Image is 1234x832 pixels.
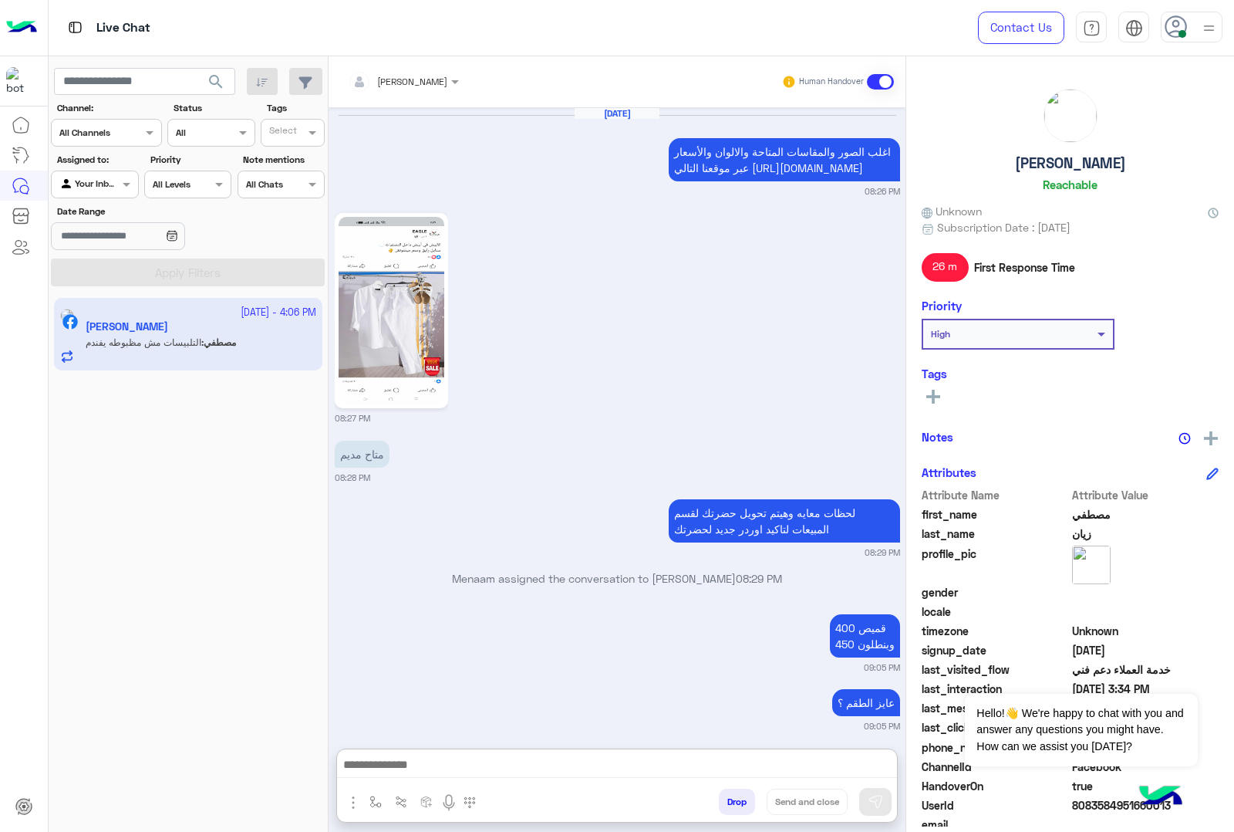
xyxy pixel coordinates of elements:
img: Logo [6,12,37,44]
p: 5/10/2025, 8:29 PM [669,499,900,543]
span: profile_pic [922,546,1069,581]
small: 08:26 PM [865,185,900,198]
span: search [207,73,225,91]
img: 553685608_1840082733566101_2288067721457605463_n.jpg [339,217,444,404]
button: Apply Filters [51,259,325,286]
span: Unknown [922,203,982,219]
span: Attribute Value [1072,487,1219,503]
span: [PERSON_NAME] [377,76,447,87]
p: 5/10/2025, 8:28 PM [335,441,389,468]
label: Note mentions [243,153,322,167]
label: Tags [267,101,323,115]
span: 8083584951660013 [1072,797,1219,813]
span: phone_number [922,739,1069,756]
h5: [PERSON_NAME] [1015,154,1126,172]
span: ChannelId [922,759,1069,775]
img: tab [66,18,85,37]
span: 2024-11-18T12:29:27.297Z [1072,642,1219,658]
h6: Notes [922,430,953,444]
p: Menaam assigned the conversation to [PERSON_NAME] [335,570,900,587]
button: Send and close [767,789,848,815]
p: 5/10/2025, 9:05 PM [832,689,900,716]
button: create order [414,789,440,814]
a: Contact Us [978,12,1064,44]
img: make a call [464,796,476,809]
img: send voice note [440,793,458,812]
span: last_message [922,700,1069,716]
h6: Tags [922,367,1219,380]
b: High [931,328,950,340]
span: true [1072,778,1219,794]
p: 5/10/2025, 9:05 PM [830,614,900,658]
span: last_interaction [922,681,1069,697]
span: Hello!👋 We're happy to chat with you and answer any questions you might have. How can we assist y... [965,694,1197,766]
span: First Response Time [974,259,1075,276]
img: profile [1199,19,1219,38]
label: Date Range [57,205,230,218]
span: timezone [922,623,1069,639]
img: hulul-logo.png [1134,770,1188,824]
button: search [197,68,235,101]
img: 713415422032625 [6,67,34,95]
span: last_clicked_button [922,719,1069,736]
img: tab [1125,19,1143,37]
span: locale [922,604,1069,620]
span: first_name [922,506,1069,523]
h6: Priority [922,299,962,313]
span: null [1072,604,1219,620]
img: picture [1072,546,1111,584]
small: 08:29 PM [865,546,900,559]
p: Live Chat [96,18,150,39]
h6: Reachable [1043,178,1097,191]
span: Subscription Date : [DATE] [937,219,1070,235]
span: اغلب الصور والمقاسات المتاحة والالوان والأسعار عبر موقعنا التالي [URL][DOMAIN_NAME] [674,145,891,174]
img: tab [1083,19,1101,37]
small: 08:27 PM [335,412,370,424]
span: null [1072,584,1219,600]
span: مصطفي [1072,506,1219,523]
img: notes [1178,432,1191,445]
span: 08:29 PM [736,572,782,585]
img: select flow [369,796,382,808]
span: زيان [1072,526,1219,542]
span: HandoverOn [922,778,1069,794]
small: 08:28 PM [335,472,370,484]
button: select flow [363,789,389,814]
h6: Attributes [922,465,976,479]
span: 0 [1072,759,1219,775]
a: tab [1076,12,1107,44]
span: UserId [922,797,1069,813]
img: add [1204,431,1218,445]
small: Human Handover [799,76,864,88]
img: send attachment [344,793,362,812]
h6: [DATE] [575,108,659,119]
span: last_name [922,526,1069,542]
p: 5/10/2025, 8:26 PM [669,138,900,181]
div: Select [267,123,297,141]
small: 09:05 PM [864,720,900,732]
span: last_visited_flow [922,661,1069,678]
label: Status [174,101,253,115]
small: 09:05 PM [864,661,900,674]
label: Priority [150,153,230,167]
span: 26 m [922,253,969,281]
img: Trigger scenario [395,796,407,808]
span: Unknown [1072,623,1219,639]
img: create order [420,796,433,808]
img: picture [1044,90,1097,142]
label: Assigned to: [57,153,137,167]
span: Attribute Name [922,487,1069,503]
button: Trigger scenario [389,789,414,814]
button: Drop [719,789,755,815]
span: signup_date [922,642,1069,658]
img: send message [868,794,883,810]
span: gender [922,584,1069,600]
label: Channel: [57,101,160,115]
